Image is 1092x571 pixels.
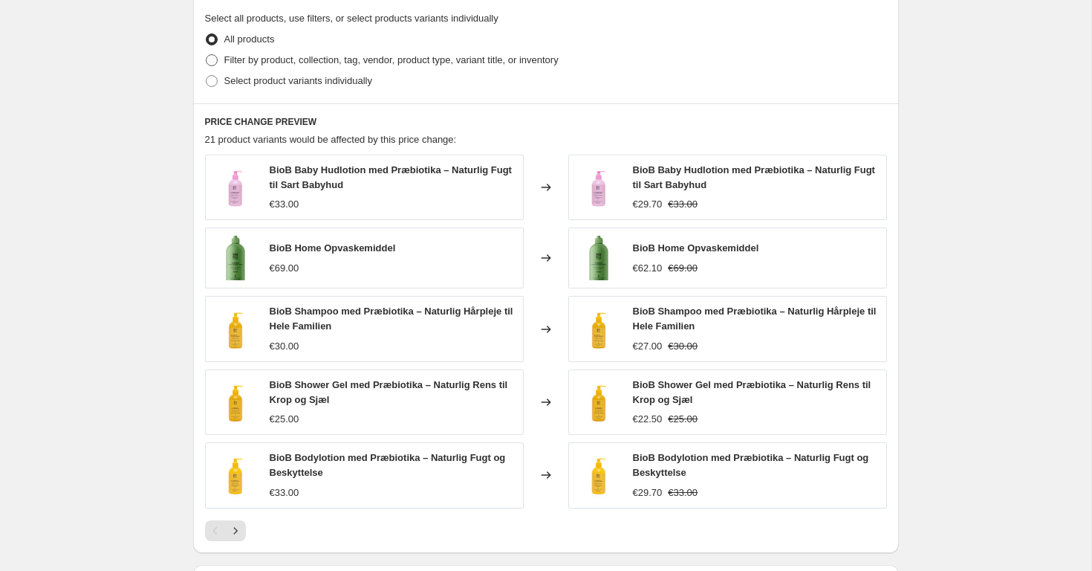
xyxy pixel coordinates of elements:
span: Select product variants individually [224,75,372,86]
div: €30.00 [270,339,299,354]
img: care-shampoo_80x.jpg [213,307,258,352]
h6: PRICE CHANGE PREVIEW [205,116,887,128]
div: €22.50 [633,412,663,427]
span: BioB Home Opvaskemiddel [270,242,396,254]
img: 35_VISIEMS_BIOB_PRODUKTAMS_-17_80x.png [576,165,621,210]
div: €62.10 [633,261,663,276]
nav: Pagination [205,520,246,541]
div: €33.00 [270,485,299,500]
img: tamsus-home-min-1536x2048_80x.png [576,236,621,280]
span: BioB Shampoo med Præbiotika – Naturlig Hårpleje til Hele Familien [270,306,513,332]
button: Next [225,520,246,541]
span: All products [224,33,275,45]
div: €33.00 [270,197,299,212]
span: BioB Baby Hudlotion med Præbiotika – Naturlig Fugt til Sart Babyhud [633,164,875,190]
span: BioB Shampoo med Præbiotika – Naturlig Hårpleje til Hele Familien [633,306,877,332]
span: BioB Shower Gel med Præbiotika – Naturlig Rens til Krop og Sjæl [633,379,871,405]
img: care-shampoo_80x.jpg [576,307,621,352]
span: BioB Shower Gel med Præbiotika – Naturlig Rens til Krop og Sjæl [270,379,508,405]
span: 21 product variants would be affected by this price change: [205,134,457,145]
span: BioB Bodylotion med Præbiotika – Naturlig Fugt og Beskyttelse [270,452,506,478]
strike: €25.00 [668,412,698,427]
span: Filter by product, collection, tag, vendor, product type, variant title, or inventory [224,54,559,65]
img: bodylotion_80x.jpg [213,453,258,497]
div: €69.00 [270,261,299,276]
span: Select all products, use filters, or select products variants individually [205,13,498,24]
div: €29.70 [633,197,663,212]
strike: €33.00 [668,197,698,212]
img: care-shower-gel_7eedcac0-7f52-47af-a941-cb653336d584_80x.jpg [576,380,621,425]
span: BioB Bodylotion med Præbiotika – Naturlig Fugt og Beskyttelse [633,452,869,478]
strike: €69.00 [668,261,698,276]
img: tamsus-home-min-1536x2048_80x.png [213,236,258,280]
div: €25.00 [270,412,299,427]
img: bodylotion_80x.jpg [576,453,621,497]
span: BioB Baby Hudlotion med Præbiotika – Naturlig Fugt til Sart Babyhud [270,164,512,190]
div: €29.70 [633,485,663,500]
img: 35_VISIEMS_BIOB_PRODUKTAMS_-17_80x.png [213,165,258,210]
div: €27.00 [633,339,663,354]
span: BioB Home Opvaskemiddel [633,242,759,254]
img: care-shower-gel_7eedcac0-7f52-47af-a941-cb653336d584_80x.jpg [213,380,258,425]
strike: €30.00 [668,339,698,354]
strike: €33.00 [668,485,698,500]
